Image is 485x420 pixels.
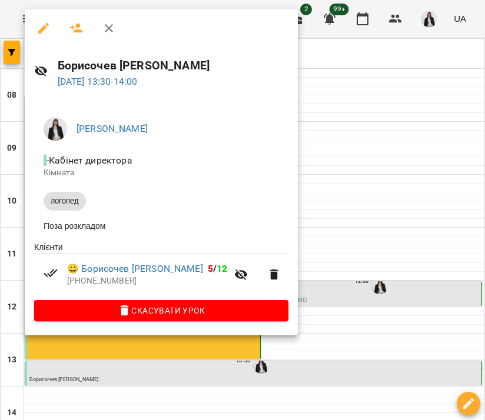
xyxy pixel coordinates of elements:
[44,196,86,206] span: логопед
[44,266,58,280] svg: Візит сплачено
[67,262,203,276] a: 😀 Борисочев [PERSON_NAME]
[44,304,279,318] span: Скасувати Урок
[34,300,288,321] button: Скасувати Урок
[44,117,67,141] img: 6be5f68e7f567926e92577630b8ad8eb.jpg
[217,263,227,274] span: 12
[208,263,228,274] b: /
[44,155,135,166] span: - Кабінет директора
[208,263,213,274] span: 5
[44,167,279,179] p: Кімната
[58,76,138,87] a: [DATE] 13:30-14:00
[34,215,288,236] li: Поза розкладом
[58,56,288,75] h6: Борисочев [PERSON_NAME]
[67,275,227,287] p: [PHONE_NUMBER]
[77,123,148,134] a: [PERSON_NAME]
[34,241,288,300] ul: Клієнти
